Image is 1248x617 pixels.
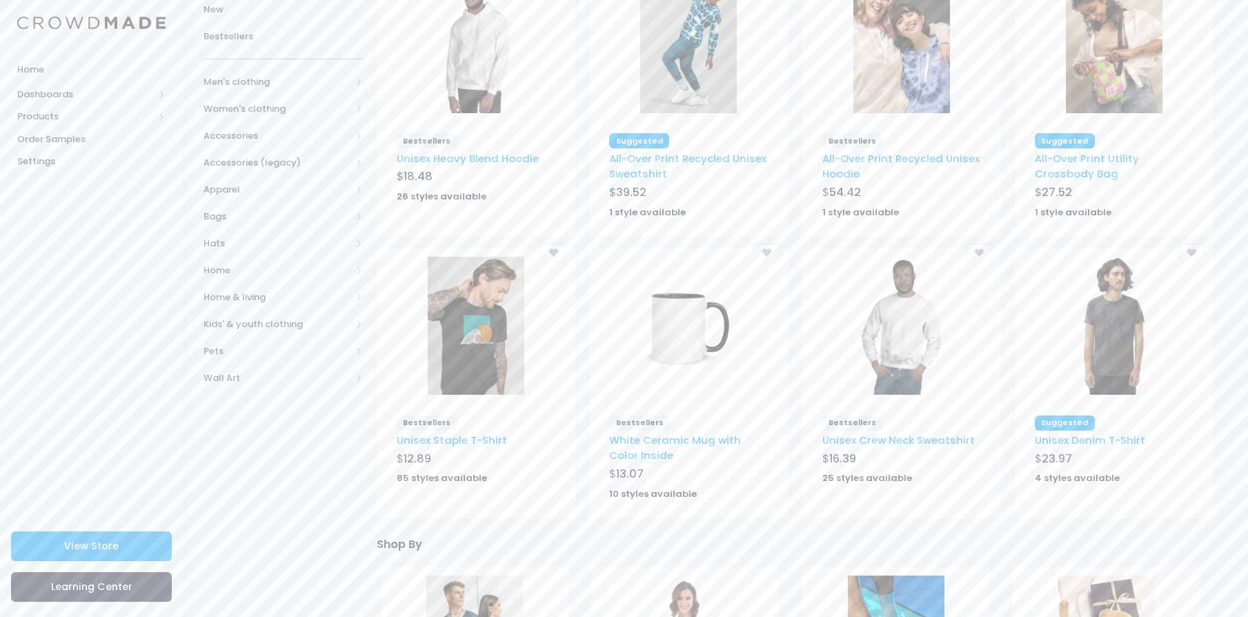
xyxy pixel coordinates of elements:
[609,133,669,148] span: Suggested
[377,530,1214,554] div: Shop By
[822,415,883,431] span: Bestsellers
[204,371,351,385] span: Wall Art
[404,168,433,184] span: 18.48
[609,151,766,181] a: All-Over Print Recycled Unisex Sweatshirt
[204,3,363,17] span: New
[609,466,768,485] div: $
[822,133,883,148] span: Bestsellers
[822,151,980,181] a: All-Over Print Recycled Unisex Hoodie
[822,184,981,204] div: $
[1035,206,1111,219] strong: 1 style available
[822,471,912,484] strong: 25 styles available
[609,184,768,204] div: $
[397,190,486,203] strong: 26 styles available
[1035,151,1139,181] a: All-Over Print Utility Crossbody Bag
[204,210,351,224] span: Bags
[204,75,351,89] span: Men's clothing
[609,415,670,431] span: Bestsellers
[829,184,861,200] span: 54.42
[829,451,856,467] span: 16.39
[1035,433,1145,447] a: Unisex Denim T-Shirt
[1042,451,1072,467] span: 23.97
[609,433,741,462] a: White Ceramic Mug with Color Inside
[397,168,555,188] div: $
[397,451,555,470] div: $
[204,156,351,170] span: Accessories (legacy)
[64,539,119,553] span: View Store
[11,572,172,602] a: Learning Center
[1035,451,1193,470] div: $
[609,206,686,219] strong: 1 style available
[17,88,154,101] span: Dashboards
[397,151,539,166] a: Unisex Heavy Blend Hoodie
[17,63,166,77] span: Home
[17,133,166,146] span: Order Samples
[822,206,899,219] strong: 1 style available
[404,451,431,467] span: 12.89
[204,344,351,358] span: Pets
[397,133,457,148] span: Bestsellers
[204,183,351,197] span: Apparel
[397,415,457,431] span: Bestsellers
[397,471,487,484] strong: 85 styles available
[204,264,351,277] span: Home
[17,110,154,124] span: Products
[616,184,646,200] span: 39.52
[204,30,363,43] span: Bestsellers
[609,487,697,500] strong: 10 styles available
[822,433,975,447] a: Unisex Crew Neck Sweatshirt
[204,237,351,251] span: Hats
[17,17,166,30] img: Logo
[397,433,507,447] a: Unisex Staple T-Shirt
[1035,133,1095,148] span: Suggested
[616,466,644,482] span: 13.07
[204,102,351,116] span: Women's clothing
[204,317,351,331] span: Kids' & youth clothing
[1035,184,1193,204] div: $
[1035,415,1095,431] span: Suggested
[204,291,351,304] span: Home & living
[822,451,981,470] div: $
[51,580,132,594] span: Learning Center
[1042,184,1072,200] span: 27.52
[204,129,351,143] span: Accessories
[17,155,166,168] span: Settings
[1035,471,1120,484] strong: 4 styles available
[11,531,172,561] a: View Store
[204,23,363,50] a: Bestsellers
